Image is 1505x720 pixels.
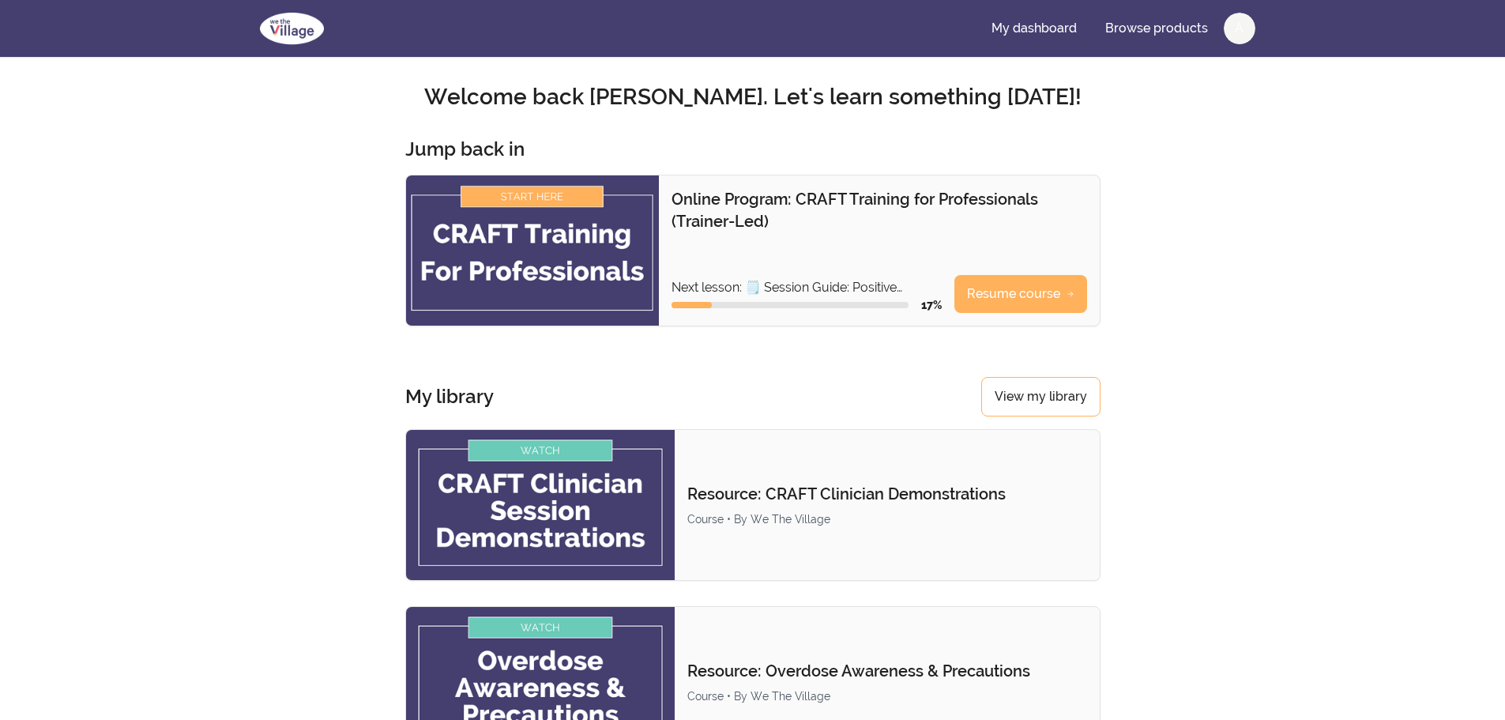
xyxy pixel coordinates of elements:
h3: Jump back in [405,137,525,162]
img: Product image for Resource: CRAFT Clinician Demonstrations [406,430,675,580]
h3: My library [405,384,494,409]
img: We The Village logo [250,9,333,47]
p: Resource: Overdose Awareness & Precautions [687,660,1086,682]
a: Resume course [954,275,1087,313]
button: A [1224,13,1255,44]
nav: Main [979,9,1255,47]
a: Browse products [1093,9,1221,47]
span: 17 % [921,299,942,311]
a: My dashboard [979,9,1089,47]
p: Resource: CRAFT Clinician Demonstrations [687,483,1086,505]
img: Product image for Online Program: CRAFT Training for Professionals (Trainer-Led) [406,175,659,326]
h2: Welcome back [PERSON_NAME]. Let's learn something [DATE]! [250,83,1255,111]
a: View my library [981,377,1101,417]
p: Next lesson: 🗒️ Session Guide: Positive Reinforcement [672,278,942,297]
div: Course • By We The Village [687,688,1086,704]
p: Online Program: CRAFT Training for Professionals (Trainer-Led) [672,188,1087,232]
div: Course • By We The Village [687,511,1086,527]
a: Product image for Resource: CRAFT Clinician DemonstrationsResource: CRAFT Clinician Demonstration... [405,429,1101,581]
div: Course progress [672,302,909,308]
